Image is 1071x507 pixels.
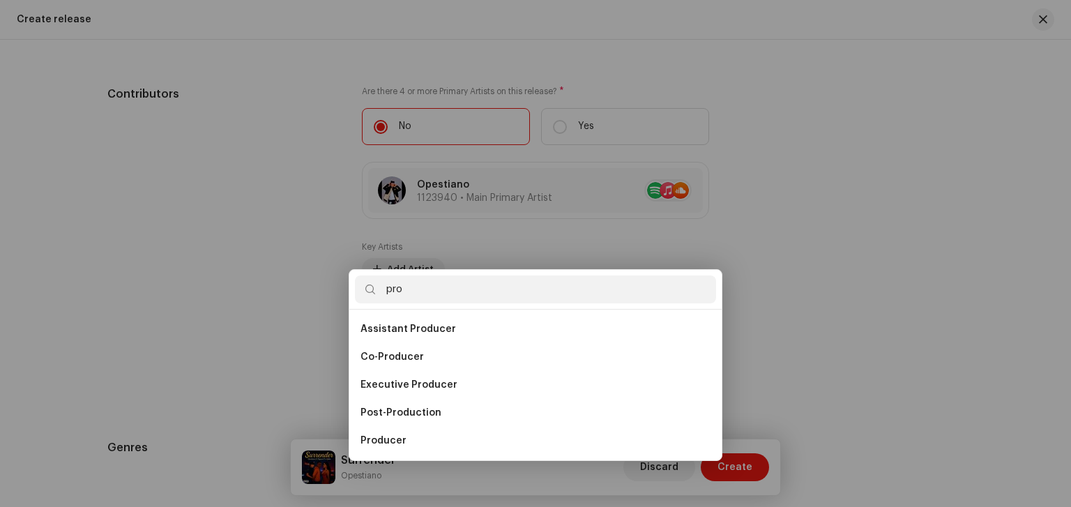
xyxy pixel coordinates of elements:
[355,427,716,455] li: Producer
[360,378,457,392] span: Executive Producer
[360,434,407,448] span: Producer
[355,315,716,343] li: Assistant Producer
[360,322,456,336] span: Assistant Producer
[355,455,716,483] li: Production Assistant
[360,406,441,420] span: Post-Production
[355,399,716,427] li: Post-Production
[355,343,716,371] li: Co-Producer
[355,371,716,399] li: Executive Producer
[360,350,424,364] span: Co-Producer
